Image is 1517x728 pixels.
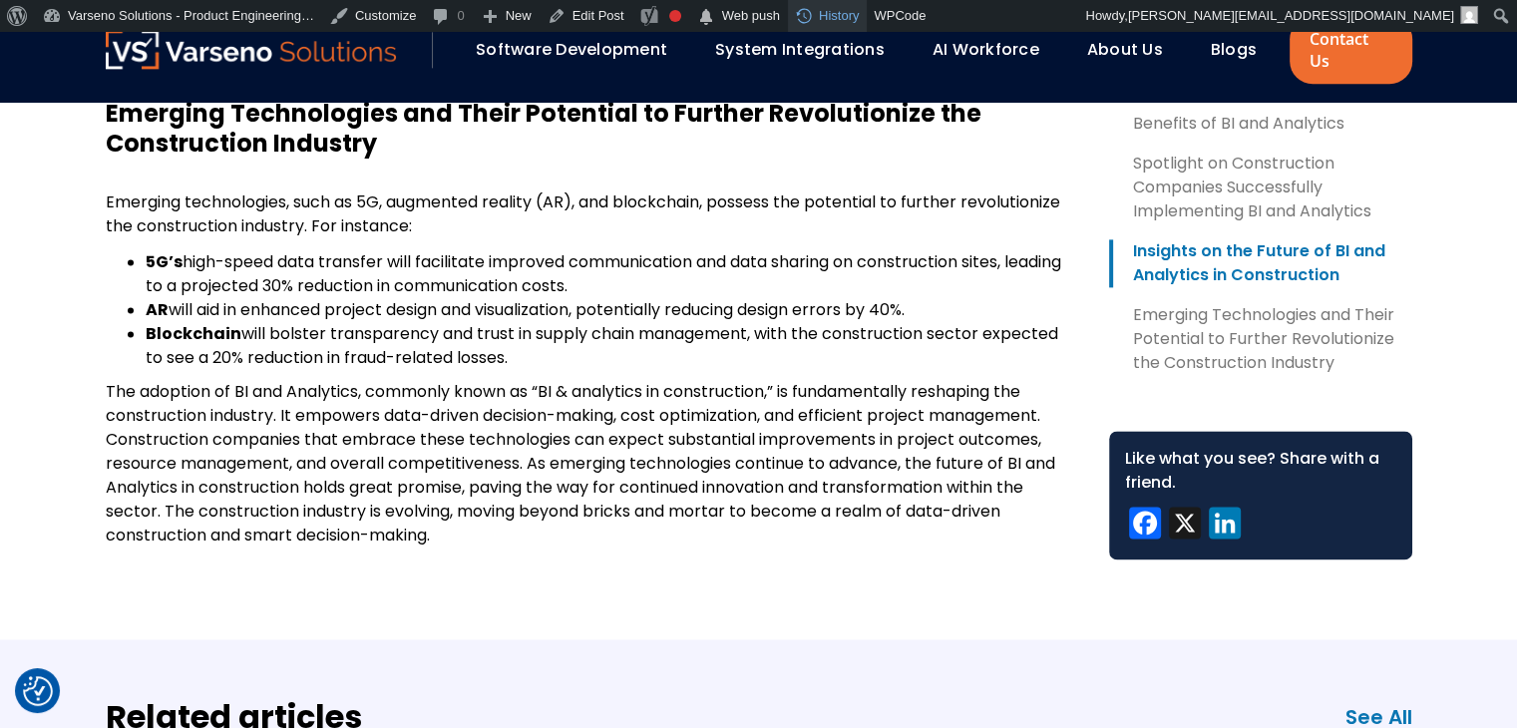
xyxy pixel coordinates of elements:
div: About Us [1077,33,1191,67]
div: System Integrations [705,33,913,67]
strong: Blockchain [146,322,241,345]
li: will bolster transparency and trust in supply chain management, with the construction sector expe... [146,322,1077,370]
strong: 5G’s [146,250,183,273]
li: high-speed data transfer will facilitate improved communication and data sharing on construction ... [146,250,1077,298]
a: Insights on the Future of BI and Analytics in Construction [1109,239,1412,287]
a: Varseno Solutions – Product Engineering & IT Services [106,30,397,70]
a: X [1165,507,1205,544]
a: AI Workforce [933,38,1039,61]
p: The adoption of BI and Analytics, commonly known as “BI & analytics in construction,” is fundamen... [106,380,1077,547]
span: [PERSON_NAME][EMAIL_ADDRESS][DOMAIN_NAME] [1128,8,1454,23]
a: Blogs [1211,38,1257,61]
span:  [696,3,716,31]
div: Blogs [1201,33,1285,67]
img: Revisit consent button [23,676,53,706]
strong: AR [146,298,169,321]
div: Focus keyphrase not set [669,10,681,22]
div: Like what you see? Share with a friend. [1125,447,1396,495]
img: Varseno Solutions – Product Engineering & IT Services [106,30,397,69]
a: Facebook [1125,507,1165,544]
a: Spotlight on Construction Companies Successfully Implementing BI and Analytics [1109,152,1412,223]
a: System Integrations [715,38,885,61]
a: LinkedIn [1205,507,1245,544]
p: Emerging technologies, such as 5G, augmented reality (AR), and blockchain, possess the potential ... [106,190,1077,238]
a: About Us [1087,38,1163,61]
div: Software Development [466,33,695,67]
button: Cookie Settings [23,676,53,706]
a: Contact Us [1290,16,1411,84]
a: Benefits of BI and Analytics [1109,112,1412,136]
h3: Emerging Technologies and Their Potential to Further Revolutionize the Construction Industry [106,99,1077,159]
div: AI Workforce [923,33,1067,67]
a: Emerging Technologies and Their Potential to Further Revolutionize the Construction Industry [1109,303,1412,375]
li: will aid in enhanced project design and visualization, potentially reducing design errors by 40%. [146,298,1077,322]
a: Software Development [476,38,667,61]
